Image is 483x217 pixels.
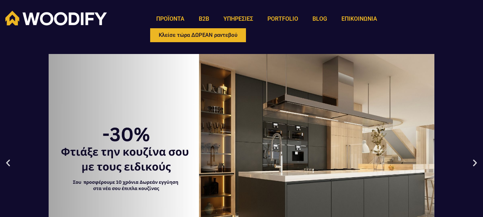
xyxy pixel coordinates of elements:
span: Κλείσε τώρα ΔΩΡΕΑΝ ραντεβού [159,33,237,38]
nav: Menu [149,11,384,27]
a: Κλείσε τώρα ΔΩΡΕΑΝ ραντεβού [149,27,247,43]
a: B2B [192,11,216,27]
a: PORTFOLIO [260,11,305,27]
a: ΕΠΙΚΟΙΝΩΝΙΑ [334,11,384,27]
img: Woodify [5,11,107,25]
a: BLOG [305,11,334,27]
a: ΠΡΟΪΟΝΤΑ [149,11,192,27]
a: ΥΠΗΡΕΣΙΕΣ [216,11,260,27]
